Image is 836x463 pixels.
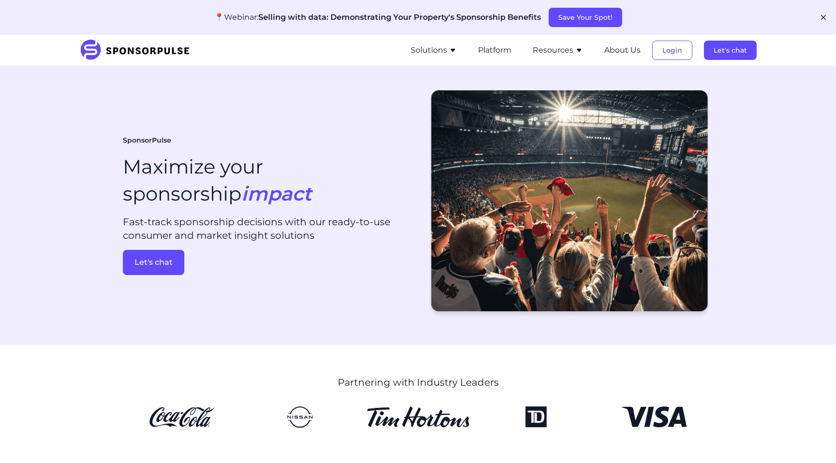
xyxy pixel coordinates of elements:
button: Let's chat [704,41,757,60]
h1: Maximize your sponsorship [123,153,312,207]
p: Partnering with Industry Leaders [197,376,640,389]
button: Let's chat [123,250,184,275]
p: 📍Webinar: [214,12,541,23]
a: About Us [604,46,641,55]
button: Login [652,41,692,60]
button: Resources [533,44,583,56]
button: Save Your Spot! [549,8,622,27]
a: Platform [478,46,511,55]
img: TD [485,406,587,428]
p: Fast-track sponsorship decisions with our ready-to-use consumer and market insight solutions [123,215,410,242]
img: Nissan [249,406,351,428]
button: Platform [478,44,511,56]
button: About Us [604,44,641,56]
a: Let's chat [704,46,757,55]
img: Tim Hortons [367,406,469,428]
img: SponsorPulse [79,40,197,61]
a: Save Your Spot! [549,13,622,22]
i: impact [241,182,312,205]
a: Login [652,46,692,55]
img: CocaCola [131,406,233,428]
iframe: Chat Widget [788,417,836,463]
a: Let's chat [123,250,410,275]
img: Visa [603,406,705,428]
span: SponsorPulse [123,136,171,145]
span: Selling with data: Demonstrating Your Property's Sponsorship Benefits [258,13,541,22]
button: Solutions [411,44,457,56]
